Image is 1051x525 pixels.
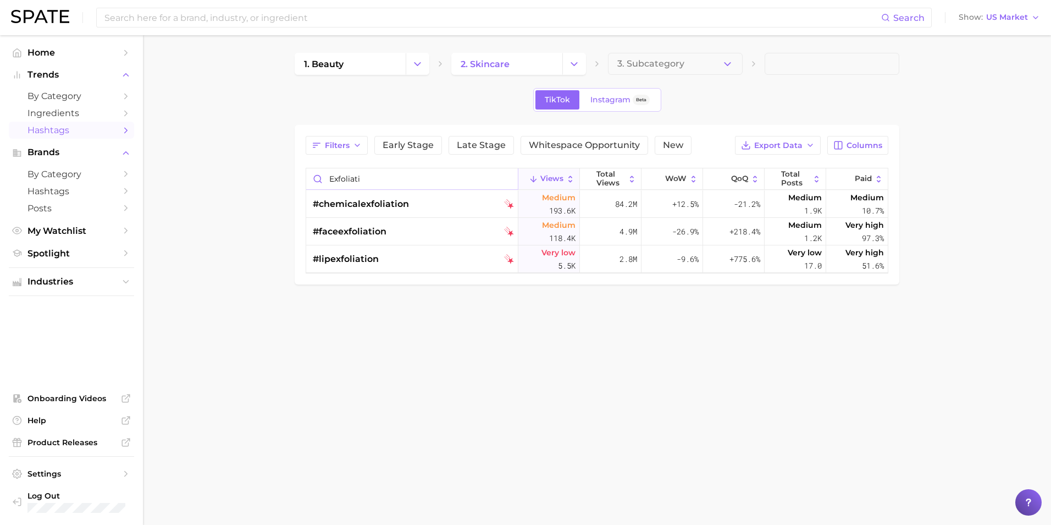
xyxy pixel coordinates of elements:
[27,108,115,118] span: Ingredients
[9,87,134,105] a: by Category
[9,390,134,407] a: Onboarding Videos
[703,168,765,190] button: QoQ
[406,53,429,75] button: Change Category
[862,232,884,245] span: 97.3%
[731,174,748,183] span: QoQ
[27,437,115,447] span: Product Releases
[665,174,687,183] span: WoW
[765,168,826,190] button: Total Posts
[672,198,699,211] span: +12.5%
[615,198,637,211] span: 84.2m
[788,191,822,204] span: Medium
[504,254,514,264] img: tiktok falling star
[672,225,699,238] span: -26.9%
[677,253,699,266] span: -9.6%
[461,59,510,69] span: 2. skincare
[27,491,141,501] span: Log Out
[504,227,514,237] img: tiktok falling star
[549,204,576,217] span: 193.6k
[862,204,884,217] span: 10.7%
[804,204,822,217] span: 1.9k
[529,141,640,150] span: Whitespace Opportunity
[383,141,434,150] span: Early Stage
[734,198,760,211] span: -21.2%
[636,95,646,105] span: Beta
[9,274,134,290] button: Industries
[580,168,641,190] button: Total Views
[103,8,881,27] input: Search here for a brand, industry, or ingredient
[735,136,821,155] button: Export Data
[845,218,884,232] span: Very high
[959,14,983,20] span: Show
[729,225,760,238] span: +218.4%
[306,218,888,245] button: #faceexfoliationtiktok falling starMedium118.4k4.9m-26.9%+218.4%Medium1.2kVery high97.3%
[306,245,888,273] button: #lipexfoliationtiktok falling starVery low5.5k2.8m-9.6%+775.6%Very low17.0Very high51.6%
[581,90,659,110] a: InstagramBeta
[295,53,406,75] a: 1. beauty
[9,466,134,482] a: Settings
[9,105,134,122] a: Ingredients
[788,246,822,259] span: Very low
[27,248,115,259] span: Spotlight
[9,200,134,217] a: Posts
[641,168,703,190] button: WoW
[781,170,810,187] span: Total Posts
[27,469,115,479] span: Settings
[27,169,115,179] span: by Category
[804,259,822,272] span: 17.0
[27,147,115,157] span: Brands
[893,13,925,23] span: Search
[590,95,630,105] span: Instagram
[304,59,344,69] span: 1. beauty
[542,218,576,232] span: Medium
[9,44,134,61] a: Home
[804,232,822,245] span: 1.2k
[788,218,822,232] span: Medium
[549,232,576,245] span: 118.4k
[545,95,570,105] span: TikTok
[27,91,115,101] span: by Category
[9,488,134,516] a: Log out. Currently logged in with e-mail tina.pozzi@paulaschoice.com.
[558,259,576,272] span: 5.5k
[850,191,884,204] span: Medium
[542,191,576,204] span: Medium
[27,277,115,287] span: Industries
[451,53,562,75] a: 2. skincare
[827,136,888,155] button: Columns
[663,141,683,150] span: New
[9,434,134,451] a: Product Releases
[754,141,803,150] span: Export Data
[27,70,115,80] span: Trends
[9,183,134,200] a: Hashtags
[325,141,350,150] span: Filters
[27,125,115,135] span: Hashtags
[27,393,115,403] span: Onboarding Videos
[845,246,884,259] span: Very high
[27,226,115,236] span: My Watchlist
[596,170,625,187] span: Total Views
[619,225,637,238] span: 4.9m
[847,141,882,150] span: Columns
[608,53,743,75] button: 3. Subcategory
[535,90,579,110] a: TikTok
[504,199,514,209] img: tiktok falling star
[541,246,576,259] span: Very low
[313,225,386,238] span: #faceexfoliation
[457,141,506,150] span: Late Stage
[27,203,115,214] span: Posts
[619,253,637,266] span: 2.8m
[27,186,115,196] span: Hashtags
[27,415,115,425] span: Help
[855,174,872,183] span: Paid
[562,53,586,75] button: Change Category
[306,190,888,218] button: #chemicalexfoliationtiktok falling starMedium193.6k84.2m+12.5%-21.2%Medium1.9kMedium10.7%
[313,253,379,266] span: #lipexfoliation
[518,168,580,190] button: Views
[956,10,1043,25] button: ShowUS Market
[9,67,134,83] button: Trends
[27,47,115,58] span: Home
[986,14,1028,20] span: US Market
[9,245,134,262] a: Spotlight
[9,122,134,139] a: Hashtags
[540,174,563,183] span: Views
